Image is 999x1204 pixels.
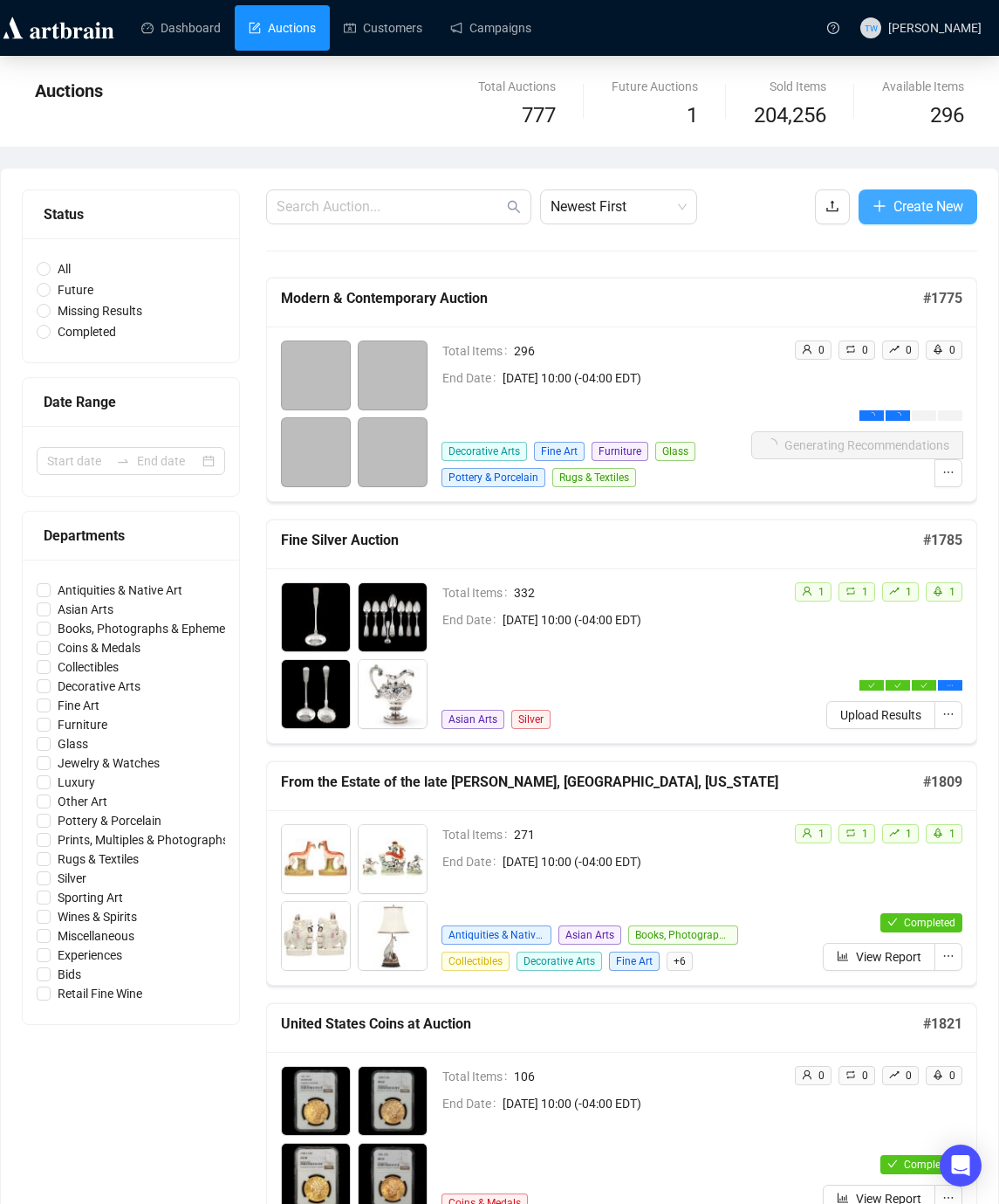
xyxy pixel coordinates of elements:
span: Decorative Arts [51,677,147,696]
span: check [868,682,875,689]
span: Missing Results [51,301,149,320]
span: Rugs & Textiles [552,468,636,487]
span: 0 [818,1070,825,1082]
span: check [887,1159,898,1169]
img: 7002_1.jpg [359,1067,427,1135]
span: user [802,1070,812,1080]
span: retweet [845,1070,856,1080]
span: retweet [845,344,856,354]
span: Retail Fine Wine [51,984,149,1003]
span: rise [889,1070,900,1080]
span: Silver [511,710,551,729]
span: to [116,454,130,468]
div: Departments [44,525,218,547]
span: retweet [845,828,856,838]
span: bar-chart [837,950,849,962]
span: [DATE] 10:00 (-04:00 EDT) [503,1094,792,1113]
div: Available Items [882,77,964,96]
a: Customers [344,5,422,51]
span: Glass [655,442,695,461]
span: Fine Art [51,696,106,715]
span: 1 [862,828,868,840]
span: Books, Photographs & Ephemera [628,925,738,945]
span: 0 [949,1070,955,1082]
span: 1 [906,828,912,840]
span: 0 [906,1070,912,1082]
span: End Date [442,1094,503,1113]
span: Luxury [51,773,102,792]
span: Coins & Medals [51,638,147,657]
img: 2004_1.jpg [359,902,427,970]
span: [DATE] 10:00 (-04:00 EDT) [503,610,792,630]
span: ellipsis [942,1192,955,1204]
span: 0 [818,344,825,356]
span: ellipsis [942,708,955,720]
span: Create New [893,196,963,217]
span: Pottery & Porcelain [441,468,545,487]
span: rise [889,828,900,838]
span: rocket [933,828,943,838]
span: rocket [933,344,943,354]
span: Antiquities & Native Art [441,925,551,945]
span: 0 [906,344,912,356]
span: Asian Arts [441,710,504,729]
span: 204,256 [754,100,826,133]
span: End Date [442,852,503,871]
div: Total Auctions [478,77,556,96]
span: Future [51,280,100,299]
span: Asian Arts [558,925,621,945]
span: Completed [51,322,123,341]
span: Rugs & Textiles [51,850,146,869]
img: 7001_1.jpg [282,1067,350,1135]
span: [PERSON_NAME] [888,21,982,35]
span: Miscellaneous [51,926,141,946]
span: swap-right [116,454,130,468]
span: rise [889,344,900,354]
span: Furniture [592,442,648,461]
a: Dashboard [141,5,221,51]
span: 296 [514,341,751,361]
span: Pottery & Porcelain [51,811,168,830]
span: Total Items [442,341,514,361]
span: 777 [522,103,556,127]
span: check [894,682,901,689]
span: End Date [442,368,503,388]
span: retweet [845,586,856,596]
h5: From the Estate of the late [PERSON_NAME], [GEOGRAPHIC_DATA], [US_STATE] [281,772,923,793]
button: View Report [823,943,935,971]
span: 1 [949,586,955,598]
span: Completed [904,917,955,929]
span: Silver [51,869,93,888]
span: Bids [51,965,88,984]
a: Auctions [249,5,316,51]
span: user [802,344,812,354]
button: Create New [859,189,977,224]
input: Search Auction... [277,196,503,217]
span: Glass [51,734,95,753]
span: Completed [904,1159,955,1171]
span: plus [872,199,886,213]
span: 1 [862,586,868,598]
h5: Modern & Contemporary Auction [281,288,923,309]
span: End Date [442,610,503,630]
span: Decorative Arts [517,952,602,971]
input: Start date [47,451,109,471]
span: 1 [818,828,825,840]
img: 2001_1.jpg [282,825,350,893]
h5: # 1785 [923,530,962,551]
span: Asian Arts [51,600,120,619]
span: Experiences [51,946,129,965]
input: End date [137,451,199,471]
span: Other Art [51,792,114,811]
span: check [920,682,927,689]
span: loading [893,411,902,420]
span: rise [889,586,900,596]
span: Furniture [51,715,114,734]
span: 1 [687,103,698,127]
div: Future Auctions [612,77,698,96]
h5: # 1775 [923,288,962,309]
span: All [51,259,78,279]
img: 2003_1.jpg [282,902,350,970]
a: Modern & Contemporary Auction#1775Total Items296End Date[DATE] 10:00 (-04:00 EDT)Decorative ArtsF... [266,278,977,502]
span: bar-chart [837,1192,849,1204]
